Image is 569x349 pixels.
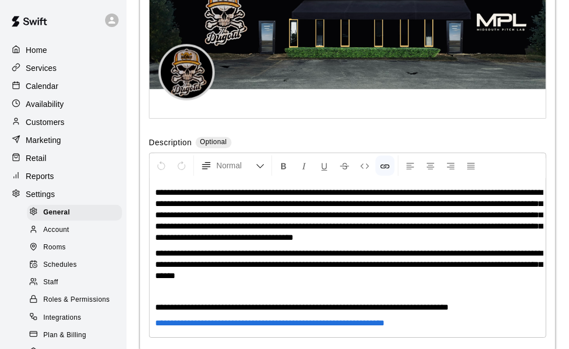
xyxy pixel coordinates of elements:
p: Customers [26,117,65,128]
label: Description [149,137,192,150]
a: Roles & Permissions [27,292,127,309]
div: Schedules [27,257,122,273]
a: Services [9,60,118,77]
span: General [43,207,70,218]
a: Availability [9,96,118,113]
button: Format Bold [274,155,293,176]
p: Availability [26,99,64,110]
p: Services [26,62,57,74]
div: Integrations [27,310,122,326]
button: Undo [152,155,171,176]
button: Left Align [401,155,420,176]
button: Formatting Options [196,155,269,176]
a: Customers [9,114,118,131]
button: Redo [172,155,191,176]
div: Rooms [27,240,122,256]
a: General [27,204,127,221]
span: Schedules [43,259,77,271]
p: Home [26,44,47,56]
a: Home [9,42,118,59]
a: Plan & Billing [27,326,127,344]
div: Account [27,222,122,238]
p: Retail [26,153,47,164]
span: Staff [43,277,58,288]
span: Plan & Billing [43,330,86,341]
div: Roles & Permissions [27,292,122,308]
span: Roles & Permissions [43,294,110,306]
button: Format Italics [295,155,314,176]
a: Account [27,221,127,239]
p: Marketing [26,135,61,146]
span: Normal [216,160,256,171]
a: Integrations [27,309,127,326]
p: Settings [26,189,55,200]
button: Insert Link [376,155,395,176]
a: Settings [9,186,118,203]
span: Account [43,225,69,236]
span: Integrations [43,312,82,324]
div: Staff [27,275,122,290]
button: Insert Code [355,155,374,176]
p: Reports [26,171,54,182]
a: Schedules [27,257,127,274]
div: General [27,205,122,221]
a: Retail [9,150,118,167]
button: Format Underline [315,155,334,176]
a: Rooms [27,239,127,257]
a: Marketing [9,132,118,149]
a: Reports [9,168,118,185]
span: Rooms [43,242,66,253]
div: Plan & Billing [27,328,122,343]
a: Calendar [9,78,118,95]
a: Staff [27,274,127,292]
button: Center Align [421,155,440,176]
button: Justify Align [462,155,481,176]
button: Right Align [441,155,460,176]
p: Calendar [26,80,58,92]
span: Optional [200,138,227,146]
button: Format Strikethrough [335,155,354,176]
